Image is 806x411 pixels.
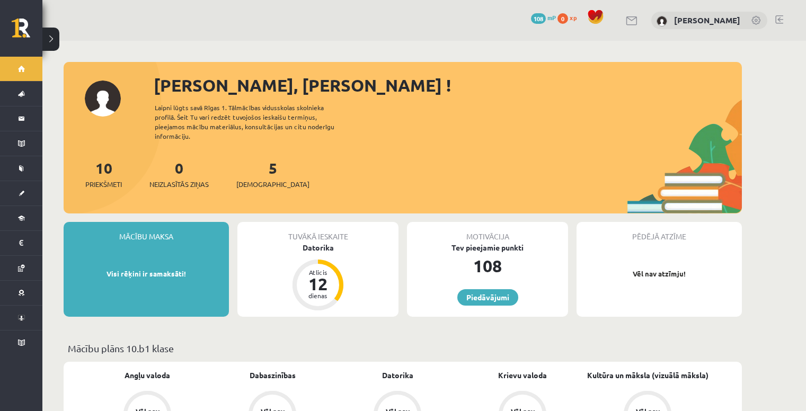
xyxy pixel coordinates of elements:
span: xp [570,13,577,22]
div: Pēdējā atzīme [577,222,742,242]
span: Priekšmeti [85,179,122,190]
div: 108 [407,253,568,279]
a: 0Neizlasītās ziņas [149,158,209,190]
div: Mācību maksa [64,222,229,242]
div: Datorika [237,242,398,253]
div: Atlicis [302,269,334,275]
p: Visi rēķini ir samaksāti! [69,269,224,279]
a: 0 xp [557,13,582,22]
a: Kultūra un māksla (vizuālā māksla) [587,370,708,381]
a: 10Priekšmeti [85,158,122,190]
a: Piedāvājumi [457,289,518,306]
a: [PERSON_NAME] [674,15,740,25]
span: [DEMOGRAPHIC_DATA] [236,179,309,190]
a: 5[DEMOGRAPHIC_DATA] [236,158,309,190]
div: dienas [302,292,334,299]
a: Datorika [382,370,413,381]
span: Neizlasītās ziņas [149,179,209,190]
a: Dabaszinības [250,370,296,381]
img: Gustavs Gudonis [657,16,667,26]
div: Tuvākā ieskaite [237,222,398,242]
div: [PERSON_NAME], [PERSON_NAME] ! [154,73,742,98]
div: Motivācija [407,222,568,242]
div: Laipni lūgts savā Rīgas 1. Tālmācības vidusskolas skolnieka profilā. Šeit Tu vari redzēt tuvojošo... [155,103,353,141]
a: Angļu valoda [125,370,170,381]
a: Krievu valoda [498,370,547,381]
a: Rīgas 1. Tālmācības vidusskola [12,19,42,45]
span: mP [547,13,556,22]
div: 12 [302,275,334,292]
div: Tev pieejamie punkti [407,242,568,253]
span: 0 [557,13,568,24]
a: 108 mP [531,13,556,22]
p: Mācību plāns 10.b1 klase [68,341,738,355]
p: Vēl nav atzīmju! [582,269,737,279]
a: Datorika Atlicis 12 dienas [237,242,398,312]
span: 108 [531,13,546,24]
